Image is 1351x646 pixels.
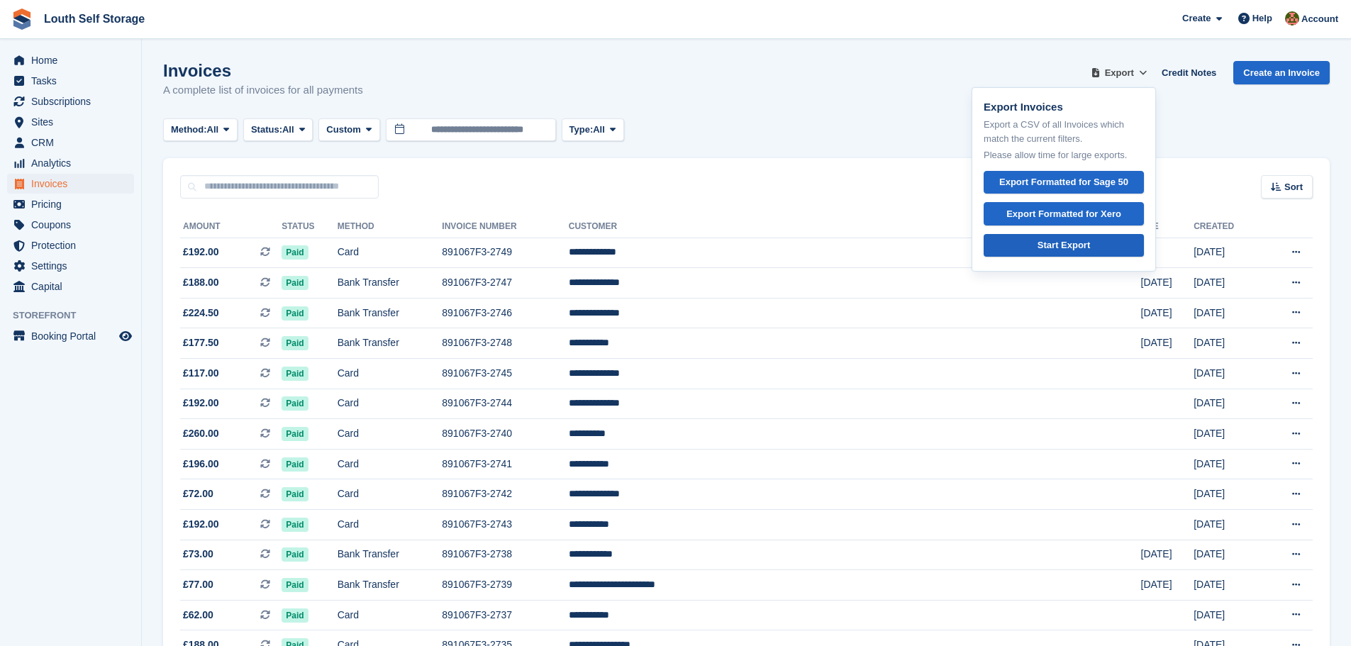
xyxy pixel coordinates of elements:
[338,328,443,359] td: Bank Transfer
[442,479,568,510] td: 891067F3-2742
[593,123,605,137] span: All
[338,510,443,540] td: Card
[282,487,308,501] span: Paid
[163,61,363,80] h1: Invoices
[7,326,134,346] a: menu
[31,235,116,255] span: Protection
[183,517,219,532] span: £192.00
[562,118,624,142] button: Type: All
[7,71,134,91] a: menu
[171,123,207,137] span: Method:
[1194,419,1262,450] td: [DATE]
[180,216,282,238] th: Amount
[1088,61,1150,84] button: Export
[7,256,134,276] a: menu
[1141,570,1194,601] td: [DATE]
[1194,449,1262,479] td: [DATE]
[442,600,568,630] td: 891067F3-2737
[1252,11,1272,26] span: Help
[163,82,363,99] p: A complete list of invoices for all payments
[442,298,568,328] td: 891067F3-2746
[1194,328,1262,359] td: [DATE]
[183,547,213,562] span: £73.00
[7,194,134,214] a: menu
[1194,600,1262,630] td: [DATE]
[338,359,443,389] td: Card
[243,118,313,142] button: Status: All
[7,153,134,173] a: menu
[1194,389,1262,419] td: [DATE]
[442,216,568,238] th: Invoice Number
[31,194,116,214] span: Pricing
[338,479,443,510] td: Card
[31,174,116,194] span: Invoices
[282,427,308,441] span: Paid
[1301,12,1338,26] span: Account
[984,148,1144,162] p: Please allow time for large exports.
[1194,216,1262,238] th: Created
[7,277,134,296] a: menu
[442,389,568,419] td: 891067F3-2744
[442,238,568,268] td: 891067F3-2749
[282,547,308,562] span: Paid
[1194,510,1262,540] td: [DATE]
[1141,268,1194,299] td: [DATE]
[338,298,443,328] td: Bank Transfer
[13,308,141,323] span: Storefront
[183,396,219,411] span: £192.00
[1194,479,1262,510] td: [DATE]
[282,123,294,137] span: All
[183,486,213,501] span: £72.00
[31,215,116,235] span: Coupons
[569,123,594,137] span: Type:
[282,396,308,411] span: Paid
[984,202,1144,225] a: Export Formatted for Xero
[31,256,116,276] span: Settings
[1285,11,1299,26] img: Andy Smith
[442,540,568,570] td: 891067F3-2738
[338,540,443,570] td: Bank Transfer
[1141,298,1194,328] td: [DATE]
[207,123,219,137] span: All
[1194,298,1262,328] td: [DATE]
[442,570,568,601] td: 891067F3-2739
[7,133,134,152] a: menu
[442,268,568,299] td: 891067F3-2747
[282,367,308,381] span: Paid
[183,366,219,381] span: £117.00
[31,326,116,346] span: Booking Portal
[1233,61,1330,84] a: Create an Invoice
[1194,540,1262,570] td: [DATE]
[338,570,443,601] td: Bank Transfer
[338,268,443,299] td: Bank Transfer
[1182,11,1211,26] span: Create
[183,426,219,441] span: £260.00
[1194,359,1262,389] td: [DATE]
[31,91,116,111] span: Subscriptions
[38,7,150,30] a: Louth Self Storage
[282,336,308,350] span: Paid
[338,389,443,419] td: Card
[163,118,238,142] button: Method: All
[1194,238,1262,268] td: [DATE]
[338,216,443,238] th: Method
[282,608,308,623] span: Paid
[1141,540,1194,570] td: [DATE]
[282,216,337,238] th: Status
[1194,570,1262,601] td: [DATE]
[318,118,379,142] button: Custom
[1194,268,1262,299] td: [DATE]
[282,457,308,472] span: Paid
[442,510,568,540] td: 891067F3-2743
[442,449,568,479] td: 891067F3-2741
[31,277,116,296] span: Capital
[183,306,219,321] span: £224.50
[31,153,116,173] span: Analytics
[7,50,134,70] a: menu
[183,275,219,290] span: £188.00
[1284,180,1303,194] span: Sort
[7,112,134,132] a: menu
[7,91,134,111] a: menu
[1141,328,1194,359] td: [DATE]
[251,123,282,137] span: Status:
